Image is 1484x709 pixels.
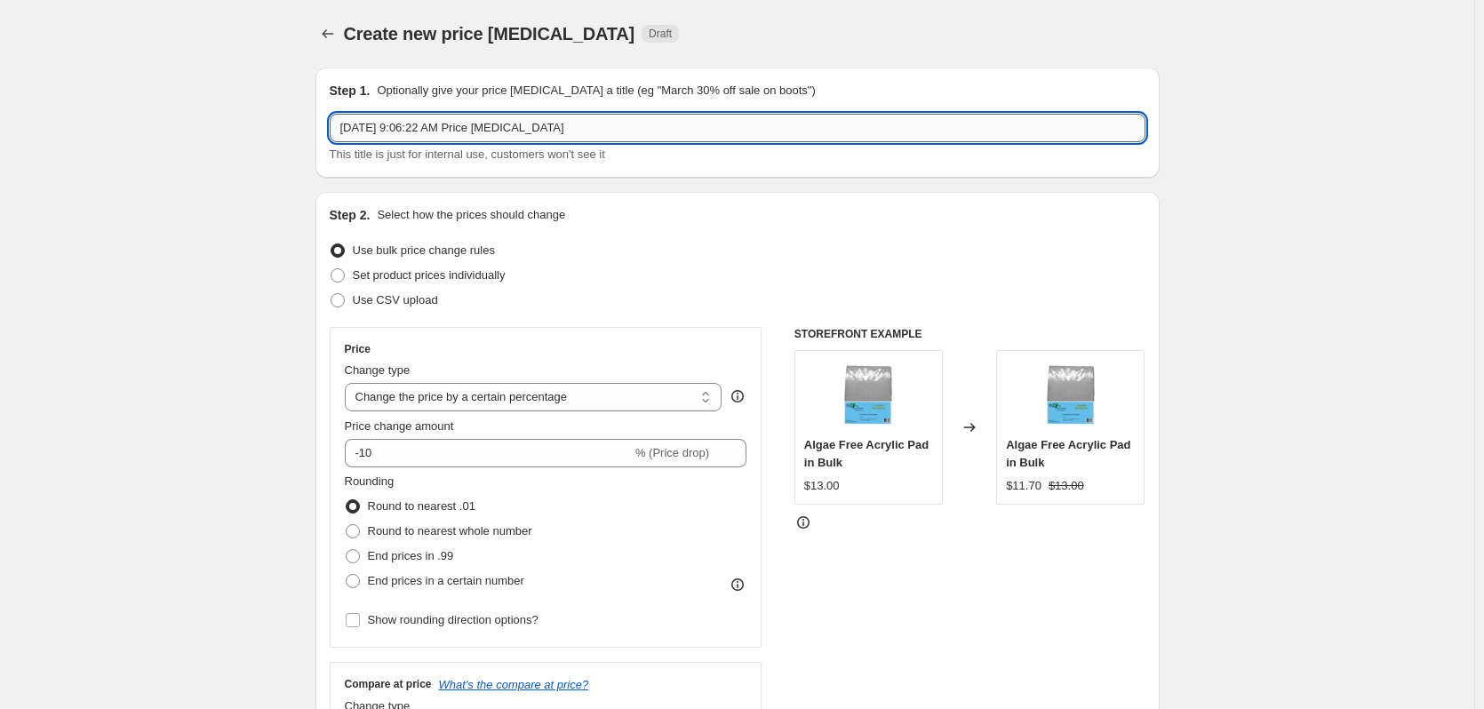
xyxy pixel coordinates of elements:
[353,268,506,282] span: Set product prices individually
[315,21,340,46] button: Price change jobs
[794,327,1145,341] h6: STOREFRONT EXAMPLE
[368,524,532,538] span: Round to nearest whole number
[345,474,395,488] span: Rounding
[330,147,605,161] span: This title is just for internal use, customers won't see it
[345,419,454,433] span: Price change amount
[1035,360,1106,431] img: Algae-Free-Acrylic-Pad-in-Bulk-Algae-Free-1_80x.jpg
[368,613,539,626] span: Show rounding direction options?
[330,114,1145,142] input: 30% off holiday sale
[377,82,815,100] p: Optionally give your price [MEDICAL_DATA] a title (eg "March 30% off sale on boots")
[729,387,746,405] div: help
[330,206,371,224] h2: Step 2.
[345,677,432,691] h3: Compare at price
[345,342,371,356] h3: Price
[1006,477,1041,495] div: $11.70
[353,243,495,257] span: Use bulk price change rules
[344,24,635,44] span: Create new price [MEDICAL_DATA]
[1006,438,1130,469] span: Algae Free Acrylic Pad in Bulk
[649,27,672,41] span: Draft
[635,446,709,459] span: % (Price drop)
[368,499,475,513] span: Round to nearest .01
[368,574,524,587] span: End prices in a certain number
[1049,477,1084,495] strike: $13.00
[353,293,438,307] span: Use CSV upload
[345,363,411,377] span: Change type
[345,439,632,467] input: -15
[804,477,840,495] div: $13.00
[439,678,589,691] button: What's the compare at price?
[377,206,565,224] p: Select how the prices should change
[368,549,454,562] span: End prices in .99
[833,360,904,431] img: Algae-Free-Acrylic-Pad-in-Bulk-Algae-Free-1_80x.jpg
[804,438,929,469] span: Algae Free Acrylic Pad in Bulk
[330,82,371,100] h2: Step 1.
